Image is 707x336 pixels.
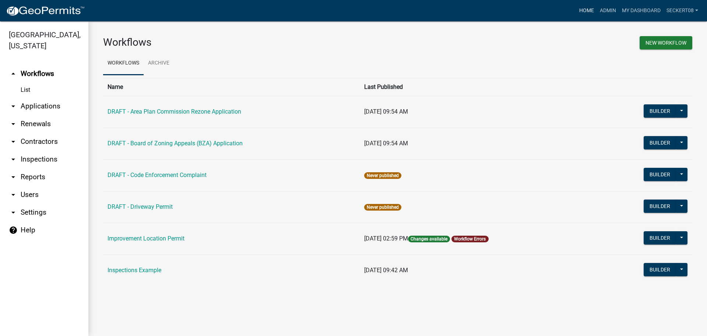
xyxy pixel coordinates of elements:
i: arrow_drop_down [9,208,18,217]
a: Admin [597,4,619,18]
a: DRAFT - Driveway Permit [108,203,173,210]
button: Builder [644,231,676,245]
th: Name [103,78,360,96]
i: arrow_drop_down [9,119,18,128]
button: Builder [644,168,676,181]
button: Builder [644,104,676,118]
a: Workflow Errors [454,236,486,242]
a: Improvement Location Permit [108,235,184,242]
a: DRAFT - Board of Zoning Appeals (BZA) Application [108,140,243,147]
a: seckert08 [664,4,701,18]
a: Inspections Example [108,267,161,274]
h3: Workflows [103,36,392,49]
i: arrow_drop_down [9,155,18,164]
i: arrow_drop_down [9,137,18,146]
span: Never published [364,172,401,179]
a: Workflows [103,52,144,75]
button: Builder [644,263,676,276]
span: [DATE] 09:54 AM [364,140,408,147]
span: [DATE] 09:42 AM [364,267,408,274]
i: arrow_drop_down [9,102,18,111]
i: arrow_drop_down [9,190,18,199]
a: My Dashboard [619,4,664,18]
button: Builder [644,136,676,149]
span: Changes available [408,236,450,242]
i: arrow_drop_up [9,69,18,78]
a: Home [576,4,597,18]
span: Never published [364,204,401,211]
i: arrow_drop_down [9,173,18,181]
span: [DATE] 09:54 AM [364,108,408,115]
button: New Workflow [640,36,692,49]
a: DRAFT - Code Enforcement Complaint [108,172,207,179]
i: help [9,226,18,235]
th: Last Published [360,78,597,96]
a: Archive [144,52,174,75]
span: [DATE] 02:59 PM [364,235,408,242]
button: Builder [644,200,676,213]
a: DRAFT - Area Plan Commission Rezone Application [108,108,241,115]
